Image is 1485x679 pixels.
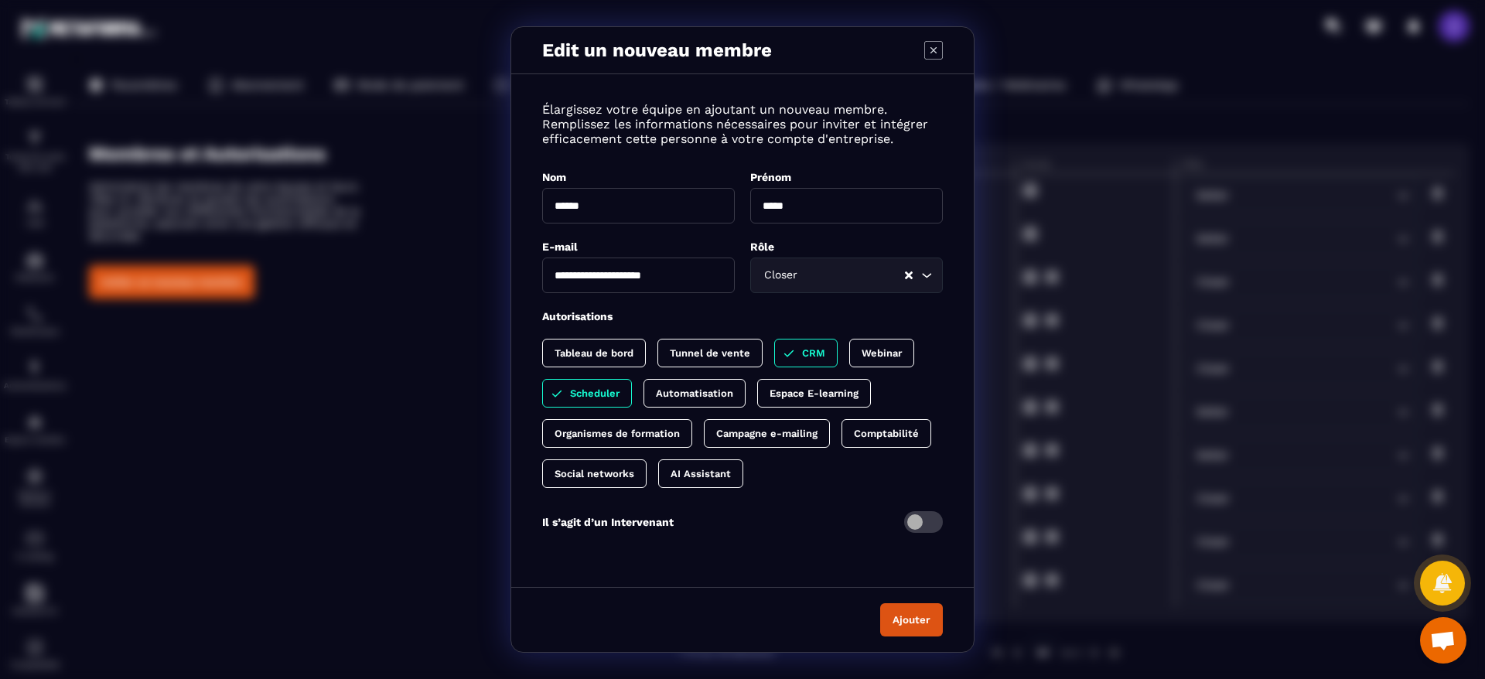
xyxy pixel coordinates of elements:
p: Scheduler [570,387,620,399]
button: Ajouter [880,603,943,636]
span: Closer [760,267,801,284]
p: Automatisation [656,387,733,399]
label: Rôle [750,241,774,253]
button: Clear Selected [905,270,913,281]
p: Élargissez votre équipe en ajoutant un nouveau membre. Remplissez les informations nécessaires po... [542,102,943,146]
label: E-mail [542,241,578,253]
p: AI Assistant [671,468,731,479]
p: Edit un nouveau membre [542,39,772,61]
label: Nom [542,171,566,183]
p: Webinar [862,347,902,359]
input: Search for option [801,267,903,284]
p: Tunnel de vente [670,347,750,359]
p: Campagne e-mailing [716,428,818,439]
div: Ouvrir le chat [1420,617,1466,664]
p: Tableau de bord [555,347,633,359]
label: Prénom [750,171,791,183]
p: Social networks [555,468,634,479]
p: Il s’agit d’un Intervenant [542,516,674,528]
p: Espace E-learning [770,387,859,399]
p: CRM [802,347,825,359]
p: Comptabilité [854,428,919,439]
label: Autorisations [542,310,613,322]
div: Search for option [750,258,943,293]
p: Organismes de formation [555,428,680,439]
